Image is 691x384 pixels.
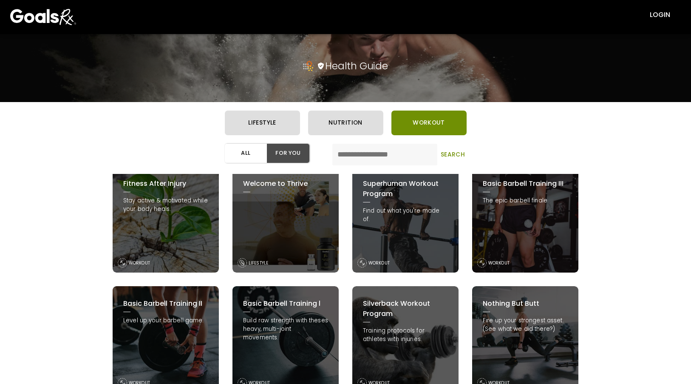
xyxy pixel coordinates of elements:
[303,61,313,71] img: three-products-icon.e2ed2d85.png
[483,299,568,309] h3: Nothing But Butt
[363,207,448,224] p: Find out what you're made of.
[123,299,208,309] h3: Basic Barbell Training II
[363,179,448,199] h3: Superhuman Workout Program
[129,260,150,266] p: WORKOUT
[267,144,309,163] button: For You
[325,60,388,72] h2: Health Guide
[243,179,328,189] h3: Welcome to Thrive
[368,260,390,266] p: WORKOUT
[225,111,300,135] button: lifestyle
[318,63,324,69] img: shield.c492ffd1.svg
[225,144,267,163] button: All
[483,179,568,189] h3: Basic Barbell Training III
[249,260,268,266] p: LIFESTYLE
[488,260,510,266] p: WORKOUT
[483,196,568,205] p: The epic barbell finale.
[308,111,383,135] button: nutrition
[363,327,448,344] p: Training protocols for athletes with injuries.
[123,179,208,189] h3: Fitness After Injury
[363,299,448,319] h3: Silverback Workout Program
[357,258,367,267] img: workout-logo.79fb2e71.svg
[483,316,568,333] p: Fire up your strongest asset. (See what we did there?)
[238,258,247,267] img: lifestyle-logo.195ea7b6.svg
[439,144,467,165] button: Search
[477,258,487,267] img: workout-logo.79fb2e71.svg
[123,196,208,213] p: Stay active & motivated while your body heals.
[118,258,127,267] img: workout-logo.79fb2e71.svg
[391,111,467,135] button: workout
[243,299,328,309] h3: Basic Barbell Training l
[123,316,208,325] p: Level up your barbell game.
[243,316,328,342] p: Build raw strength with theses heavy, multi-joint movements.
